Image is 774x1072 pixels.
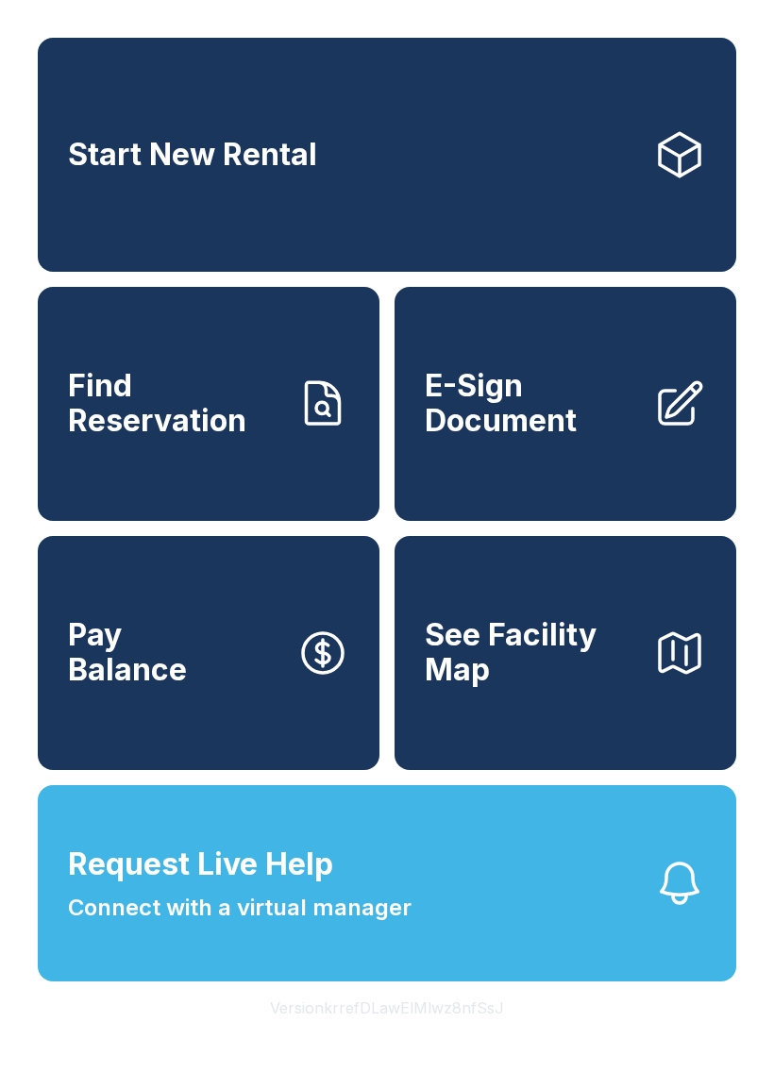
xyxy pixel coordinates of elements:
span: Connect with a virtual manager [68,891,412,925]
button: Request Live HelpConnect with a virtual manager [38,785,736,981]
button: PayBalance [38,536,379,770]
a: Find Reservation [38,287,379,521]
button: See Facility Map [395,536,736,770]
a: Start New Rental [38,38,736,272]
span: E-Sign Document [425,369,638,438]
span: See Facility Map [425,618,638,687]
span: Pay Balance [68,618,187,687]
a: E-Sign Document [395,287,736,521]
span: Start New Rental [68,138,317,173]
span: Find Reservation [68,369,281,438]
span: Request Live Help [68,842,333,887]
button: VersionkrrefDLawElMlwz8nfSsJ [255,981,519,1034]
